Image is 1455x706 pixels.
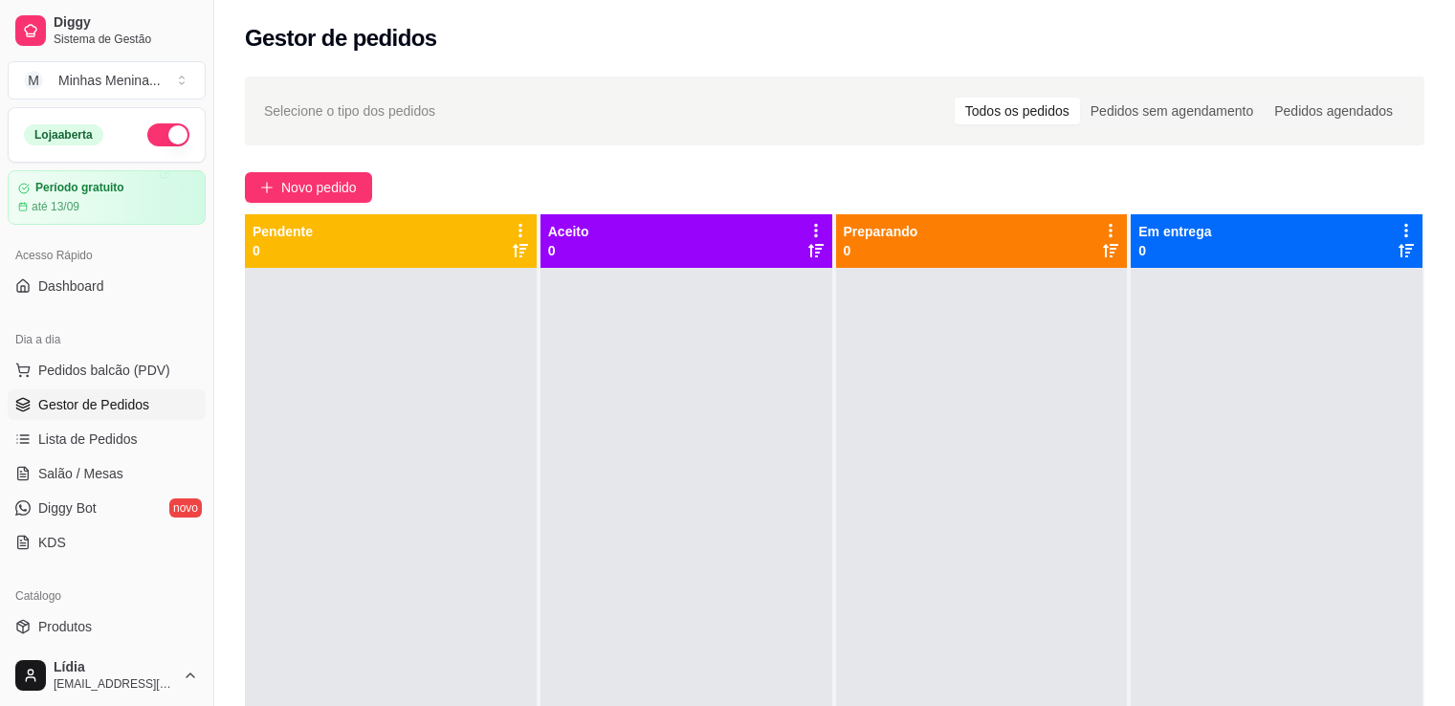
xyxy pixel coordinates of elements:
span: Diggy [54,14,198,32]
span: Sistema de Gestão [54,32,198,47]
span: Novo pedido [281,177,357,198]
div: Dia a dia [8,324,206,355]
span: plus [260,181,274,194]
div: Loja aberta [24,124,103,145]
a: Diggy Botnovo [8,493,206,523]
span: M [24,71,43,90]
span: [EMAIL_ADDRESS][DOMAIN_NAME] [54,676,175,692]
p: 0 [1138,241,1211,260]
div: Acesso Rápido [8,240,206,271]
button: Lídia[EMAIL_ADDRESS][DOMAIN_NAME] [8,652,206,698]
span: Lista de Pedidos [38,430,138,449]
span: Selecione o tipo dos pedidos [264,100,435,121]
button: Alterar Status [147,123,189,146]
div: Catálogo [8,581,206,611]
div: Minhas Menina ... [58,71,161,90]
span: Salão / Mesas [38,464,123,483]
div: Pedidos agendados [1264,98,1403,124]
div: Todos os pedidos [955,98,1080,124]
a: Salão / Mesas [8,458,206,489]
p: 0 [844,241,918,260]
a: Lista de Pedidos [8,424,206,454]
a: Dashboard [8,271,206,301]
p: 0 [253,241,313,260]
a: DiggySistema de Gestão [8,8,206,54]
button: Novo pedido [245,172,372,203]
span: Produtos [38,617,92,636]
span: Lídia [54,659,175,676]
p: Pendente [253,222,313,241]
span: KDS [38,533,66,552]
span: Gestor de Pedidos [38,395,149,414]
button: Select a team [8,61,206,99]
a: KDS [8,527,206,558]
span: Diggy Bot [38,498,97,518]
p: Aceito [548,222,589,241]
div: Pedidos sem agendamento [1080,98,1264,124]
a: Produtos [8,611,206,642]
article: até 13/09 [32,199,79,214]
h2: Gestor de pedidos [245,23,437,54]
button: Pedidos balcão (PDV) [8,355,206,386]
article: Período gratuito [35,181,124,195]
a: Período gratuitoaté 13/09 [8,170,206,225]
p: 0 [548,241,589,260]
span: Dashboard [38,276,104,296]
p: Em entrega [1138,222,1211,241]
a: Gestor de Pedidos [8,389,206,420]
span: Pedidos balcão (PDV) [38,361,170,380]
p: Preparando [844,222,918,241]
